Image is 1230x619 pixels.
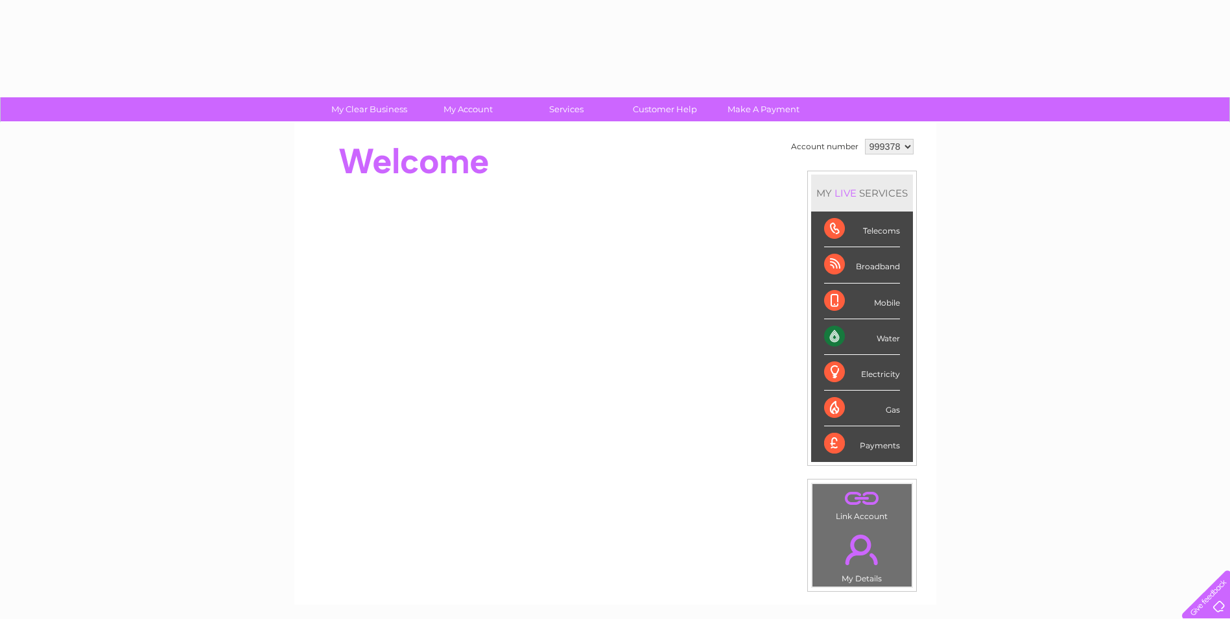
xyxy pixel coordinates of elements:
div: Payments [824,426,900,461]
a: . [816,487,908,510]
div: LIVE [832,187,859,199]
div: Mobile [824,284,900,319]
a: . [816,527,908,572]
div: MY SERVICES [811,175,913,212]
div: Water [824,319,900,355]
div: Telecoms [824,212,900,247]
a: Services [513,97,620,121]
a: My Account [414,97,521,121]
td: Link Account [812,483,912,524]
a: Make A Payment [710,97,817,121]
div: Gas [824,391,900,426]
a: My Clear Business [316,97,423,121]
a: Customer Help [611,97,718,121]
div: Broadband [824,247,900,283]
td: Account number [788,136,862,158]
td: My Details [812,524,912,587]
div: Electricity [824,355,900,391]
